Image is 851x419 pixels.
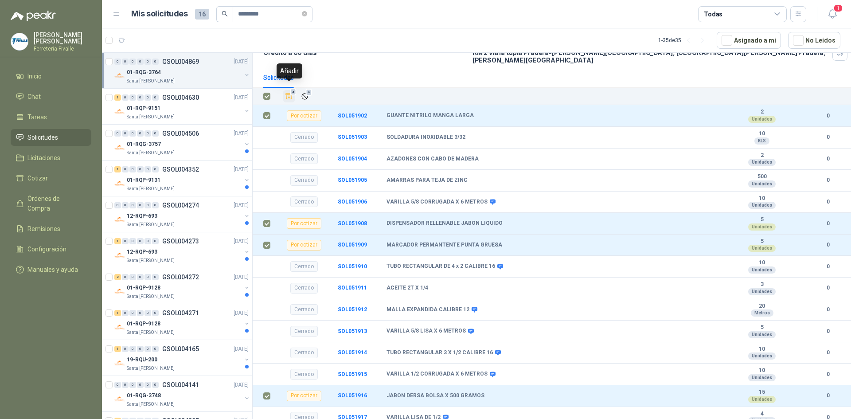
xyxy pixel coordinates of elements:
a: SOL051913 [338,328,367,334]
b: AZADONES CON CABO DE MADERA [386,156,479,163]
b: SOLDADURA INOXIDABLE 3/32 [386,134,465,141]
p: [DATE] [234,381,249,389]
b: 3 [731,281,792,288]
div: 0 [144,346,151,352]
a: SOL051906 [338,199,367,205]
div: Cerrado [290,261,318,272]
a: Cotizar [11,170,91,187]
div: Unidades [748,116,776,123]
div: 0 [144,274,151,280]
div: 0 [122,310,129,316]
a: Órdenes de Compra [11,190,91,217]
a: 0 0 0 0 0 0 GSOL004506[DATE] Company Logo01-RQG-3757Santa [PERSON_NAME] [114,128,250,157]
div: 0 [114,382,121,388]
div: 0 [114,130,121,137]
b: MARCADOR PERMANTENTE PUNTA GRUESA [386,242,502,249]
div: Unidades [748,159,776,166]
p: [DATE] [234,201,249,210]
p: Santa [PERSON_NAME] [127,185,175,192]
div: 0 [137,166,144,172]
div: 1 [114,94,121,101]
a: Chat [11,88,91,105]
a: SOL051911 [338,285,367,291]
div: 0 [144,94,151,101]
span: 4 [306,89,312,96]
div: Unidades [748,202,776,209]
b: 10 [731,259,792,266]
div: 0 [152,166,159,172]
a: SOL051916 [338,392,367,399]
div: Todas [704,9,722,19]
div: 0 [137,274,144,280]
b: AMARRAS PARA TEJA DE ZINC [386,177,468,184]
img: Company Logo [114,142,125,153]
div: Metros [751,309,773,317]
span: Configuración [27,244,66,254]
div: Unidades [748,223,776,231]
div: 1 [114,166,121,172]
p: GSOL004273 [162,238,199,244]
button: Ignorar [299,90,311,102]
img: Logo peakr [11,11,56,21]
p: Santa [PERSON_NAME] [127,329,175,336]
p: [DATE] [234,94,249,102]
div: Por cotizar [287,391,321,401]
b: 0 [816,241,840,249]
div: 0 [152,382,159,388]
div: 0 [137,59,144,65]
b: 0 [816,349,840,357]
div: 1 [114,238,121,244]
img: Company Logo [114,214,125,225]
b: DISPENSADOR RELLENABLE JABON LIQUIDO [386,220,503,227]
b: 0 [816,219,840,228]
b: 0 [816,392,840,400]
div: Por cotizar [287,110,321,121]
div: 0 [122,59,129,65]
b: SOL051902 [338,113,367,119]
a: SOL051908 [338,220,367,227]
a: Inicio [11,68,91,85]
p: [DATE] [234,345,249,353]
div: 0 [144,202,151,208]
a: SOL051915 [338,371,367,377]
img: Company Logo [11,33,28,50]
b: 2 [731,109,792,116]
b: 500 [731,173,792,180]
b: 20 [731,303,792,310]
span: 1 [833,4,843,12]
b: 0 [816,176,840,184]
div: 0 [129,94,136,101]
div: 0 [129,310,136,316]
div: Por cotizar [287,240,321,251]
div: 0 [122,202,129,208]
div: KLS [754,137,769,145]
div: 0 [137,238,144,244]
b: SOL051905 [338,177,367,183]
img: Company Logo [114,394,125,404]
a: 1 0 0 0 0 0 GSOL004630[DATE] Company Logo01-RQP-9151Santa [PERSON_NAME] [114,92,250,121]
div: Unidades [748,352,776,360]
p: Santa [PERSON_NAME] [127,149,175,157]
b: SOL051914 [338,349,367,356]
div: Unidades [748,266,776,274]
b: MALLA EXPANDIDA CALIBRE 12 [386,306,469,313]
span: Órdenes de Compra [27,194,83,213]
p: GSOL004272 [162,274,199,280]
div: 0 [122,238,129,244]
div: 0 [137,130,144,137]
button: No Leídos [788,32,840,49]
div: 0 [137,346,144,352]
a: SOL051904 [338,156,367,162]
div: 0 [122,346,129,352]
span: Tareas [27,112,47,122]
img: Company Logo [114,106,125,117]
img: Company Logo [114,286,125,297]
a: SOL051909 [338,242,367,248]
p: 01-RQG-3764 [127,68,161,77]
div: Cerrado [290,175,318,186]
